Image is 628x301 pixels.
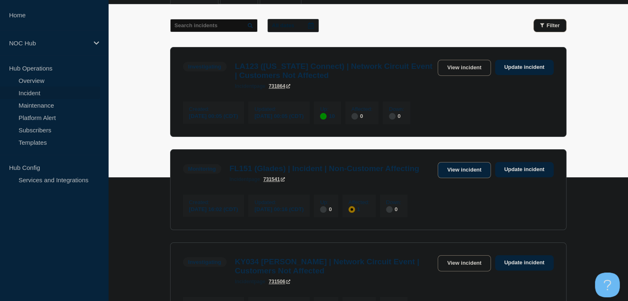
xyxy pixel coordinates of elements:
button: Filter [533,19,566,32]
input: Search incidents [170,19,258,32]
a: 731541 [263,176,285,182]
span: Investigating [183,257,227,267]
div: [DATE] 16:02 (CDT) [189,205,238,212]
div: 1 [348,205,370,213]
div: 10 [320,112,334,120]
p: Affected : [348,199,370,205]
h3: LA123 ([US_STATE] Connect) | Network Circuit Event | Customers Not Affected [235,62,434,80]
div: disabled [351,113,358,120]
a: 731864 [269,83,290,89]
div: disabled [386,206,393,213]
p: Up : [320,106,334,112]
div: 0 [386,205,401,213]
p: NOC Hub [9,40,88,47]
p: Updated : [254,199,303,205]
div: 0 [320,205,332,213]
p: All dates [272,22,294,28]
span: incident [230,176,249,182]
div: 0 [389,112,404,120]
span: Filter [547,22,560,28]
p: Affected : [351,106,372,112]
p: page [235,279,265,285]
div: affected [348,206,355,213]
span: Monitoring [183,164,221,174]
a: View incident [438,255,491,271]
p: Updated : [254,106,303,112]
p: Down : [389,106,404,112]
span: incident [235,279,254,285]
h3: KY034 [PERSON_NAME] | Network Circuit Event | Customers Not Affected [235,257,434,275]
div: up [320,113,327,120]
p: page [235,83,265,89]
p: Up : [320,199,332,205]
span: incident [235,83,254,89]
p: Down : [386,199,401,205]
p: Created : [189,199,238,205]
a: Update incident [495,255,554,270]
iframe: Help Scout Beacon - Open [595,273,620,297]
div: disabled [389,113,396,120]
p: page [230,176,260,182]
span: Investigating [183,62,227,71]
div: [DATE] 00:05 (CDT) [254,112,303,119]
a: Update incident [495,162,554,177]
a: Update incident [495,60,554,75]
div: disabled [320,206,327,213]
div: [DATE] 00:16 (CDT) [254,205,303,212]
p: Created : [189,106,238,112]
a: 731506 [269,279,290,285]
h3: FL151 (Glades) | Incident | Non-Customer Affecting [230,164,419,173]
div: [DATE] 00:05 (CDT) [189,112,238,119]
div: 0 [351,112,372,120]
a: View incident [438,162,491,178]
button: All dates [268,19,319,32]
a: View incident [438,60,491,76]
